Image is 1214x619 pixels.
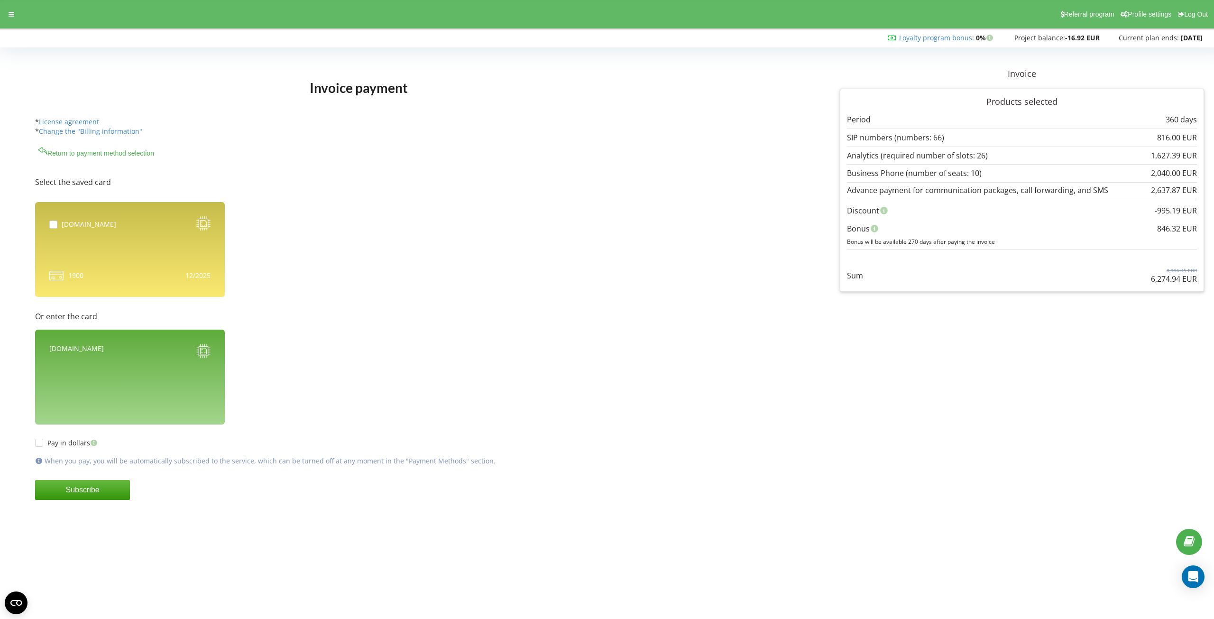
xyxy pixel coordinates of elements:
p: Sum [847,270,863,281]
a: Change the "Billing information" [39,127,142,136]
strong: [DATE] [1181,33,1203,42]
h1: Invoice payment [35,79,682,96]
div: [DOMAIN_NAME] [62,220,116,229]
label: Pay in dollars [35,439,100,447]
div: 12/2025 [185,271,211,280]
p: Analytics (required number of slots: 26) [847,150,988,161]
div: [DOMAIN_NAME] [49,344,104,360]
span: Project balance: [1014,33,1065,42]
div: Open Intercom Messenger [1182,565,1205,588]
span: Profile settings [1128,10,1171,18]
p: Select the saved card [35,177,776,188]
strong: 0% [976,33,995,42]
span: Referral program [1064,10,1114,18]
a: Loyalty program bonus [899,33,972,42]
span: Log Out [1184,10,1208,18]
p: 360 days [1166,114,1197,125]
p: Invoice [840,68,1204,80]
p: Products selected [847,96,1197,108]
button: Open CMP widget [5,591,28,614]
a: License agreement [39,117,99,126]
p: 6,274.94 EUR [1151,274,1197,285]
div: 846.32 EUR [1157,220,1197,238]
span: 1900 [68,271,83,280]
p: When you pay, you will be automatically subscribed to the service, which can be turned off at any... [45,456,496,466]
p: Period [847,114,871,125]
p: Business Phone (number of seats: 10) [847,168,982,179]
iframe: Secure card payment input frame [49,401,211,410]
span: : [899,33,974,42]
p: 1,627.39 EUR [1151,150,1197,161]
p: SIP numbers (numbers: 66) [847,132,944,143]
button: Subscribe [35,480,130,500]
div: -995.19 EUR [1155,202,1197,220]
div: Discount [847,202,1197,220]
p: 2,040.00 EUR [1151,168,1197,179]
p: 816.00 EUR [1157,132,1197,143]
div: Advance payment for communication packages, call forwarding, and SMS [847,186,1197,194]
p: Or enter the card [35,311,776,322]
p: Bonus will be available 270 days after paying the invoice [847,238,1197,246]
strong: -16.92 EUR [1065,33,1100,42]
div: 2,637.87 EUR [1151,186,1197,194]
div: Bonus [847,220,1197,238]
span: Current plan ends: [1119,33,1179,42]
p: 8,116.45 EUR [1151,267,1197,274]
